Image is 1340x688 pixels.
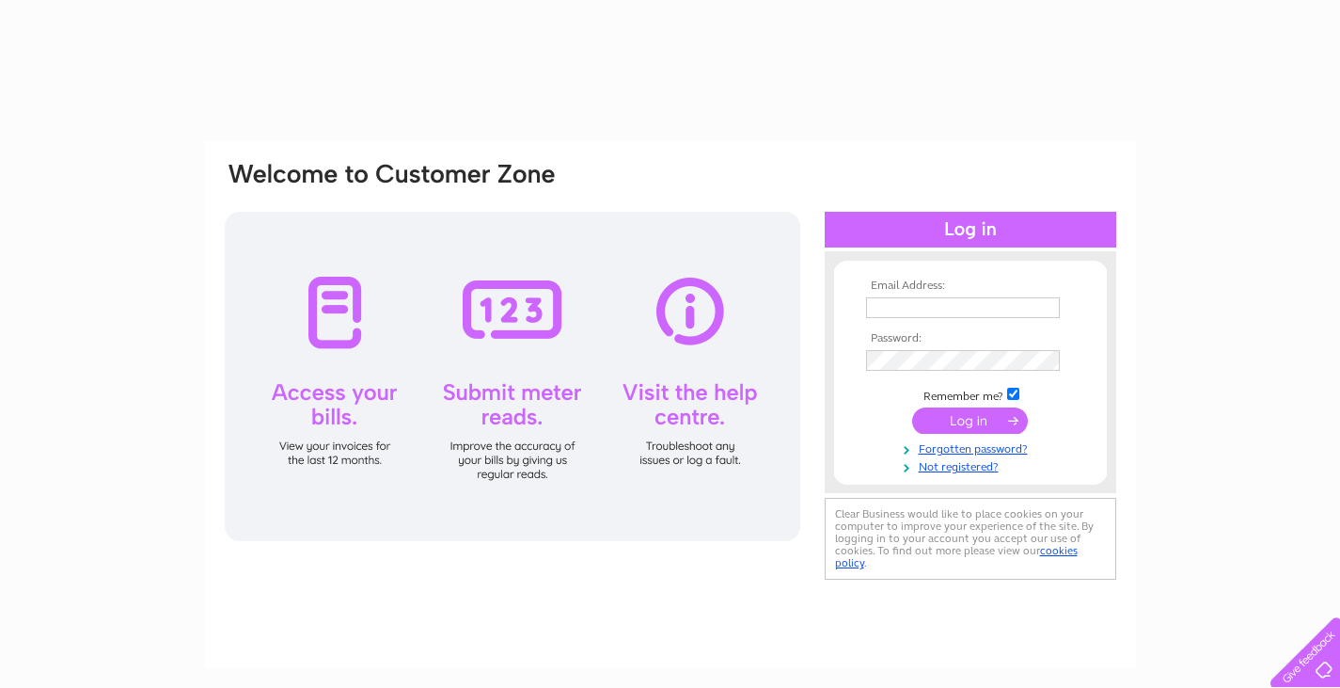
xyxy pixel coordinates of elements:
th: Email Address: [861,280,1080,293]
td: Remember me? [861,385,1080,404]
div: Clear Business would like to place cookies on your computer to improve your experience of the sit... [825,498,1116,580]
a: Forgotten password? [866,439,1080,456]
input: Submit [912,408,1028,434]
a: cookies policy [835,544,1078,569]
a: Not registered? [866,456,1080,474]
th: Password: [861,332,1080,345]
